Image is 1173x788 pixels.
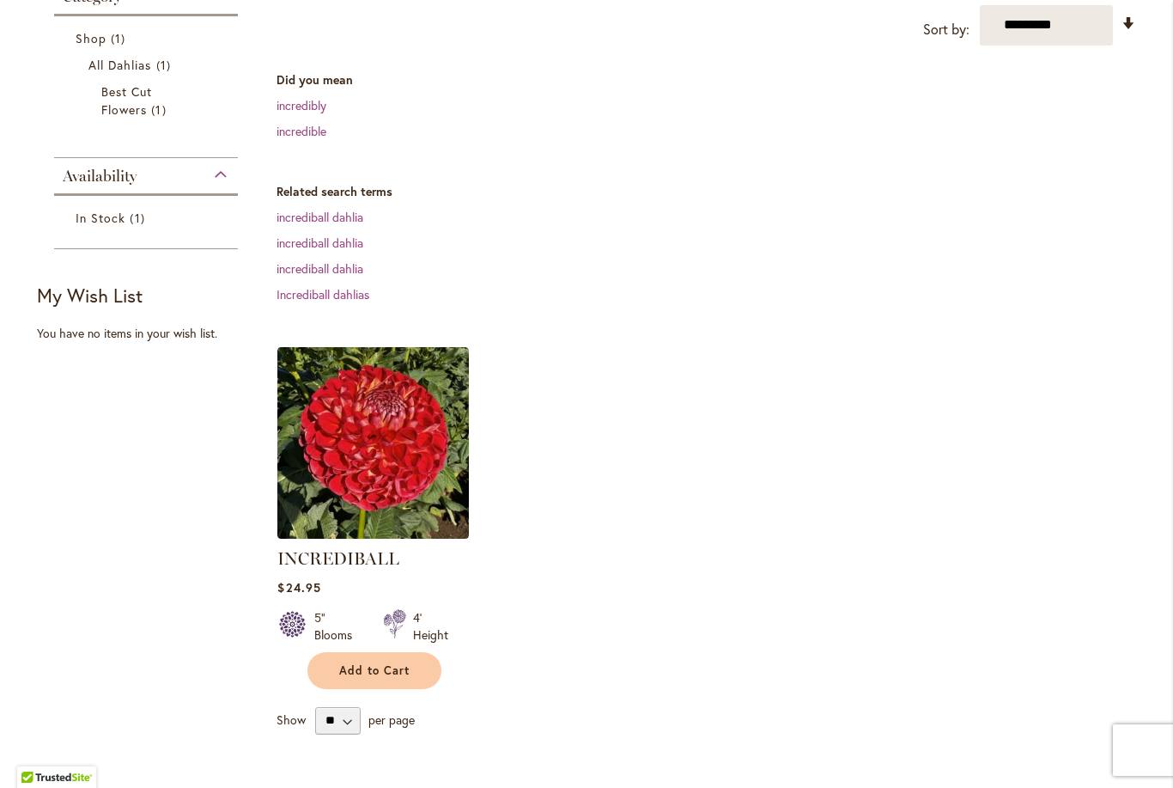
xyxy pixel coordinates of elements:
span: Best Cut Flowers [101,83,152,118]
strong: My Wish List [37,283,143,308]
a: incredibly [277,97,326,113]
a: incredible [277,123,326,139]
a: Incrediball [277,526,469,542]
span: per page [368,711,415,727]
a: In Stock 1 [76,209,221,227]
span: Availability [63,167,137,186]
span: $24.95 [277,579,320,596]
span: 1 [151,101,170,119]
span: Add to Cart [339,663,410,678]
iframe: Launch Accessibility Center [13,727,61,775]
div: 4' Height [413,609,448,644]
a: Incrediball dahlias [277,286,369,302]
a: All Dahlias [88,56,208,74]
span: All Dahlias [88,57,152,73]
dt: Did you mean [277,71,1136,89]
div: 5" Blooms [314,609,362,644]
img: Incrediball [277,347,469,539]
span: Show [277,711,306,727]
a: INCREDIBALL [277,548,399,569]
span: Shop [76,30,106,46]
dt: Related search terms [277,183,1136,200]
span: 1 [111,29,130,47]
button: Add to Cart [307,652,441,689]
div: You have no items in your wish list. [37,325,266,342]
label: Sort by: [923,14,969,46]
a: incrediball dahlia [277,209,363,225]
span: 1 [156,56,175,74]
a: incrediball dahlia [277,235,363,251]
a: Best Cut Flowers [101,82,195,119]
a: incrediball dahlia [277,260,363,277]
a: Shop [76,29,221,47]
span: 1 [130,209,149,227]
span: In Stock [76,210,125,226]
